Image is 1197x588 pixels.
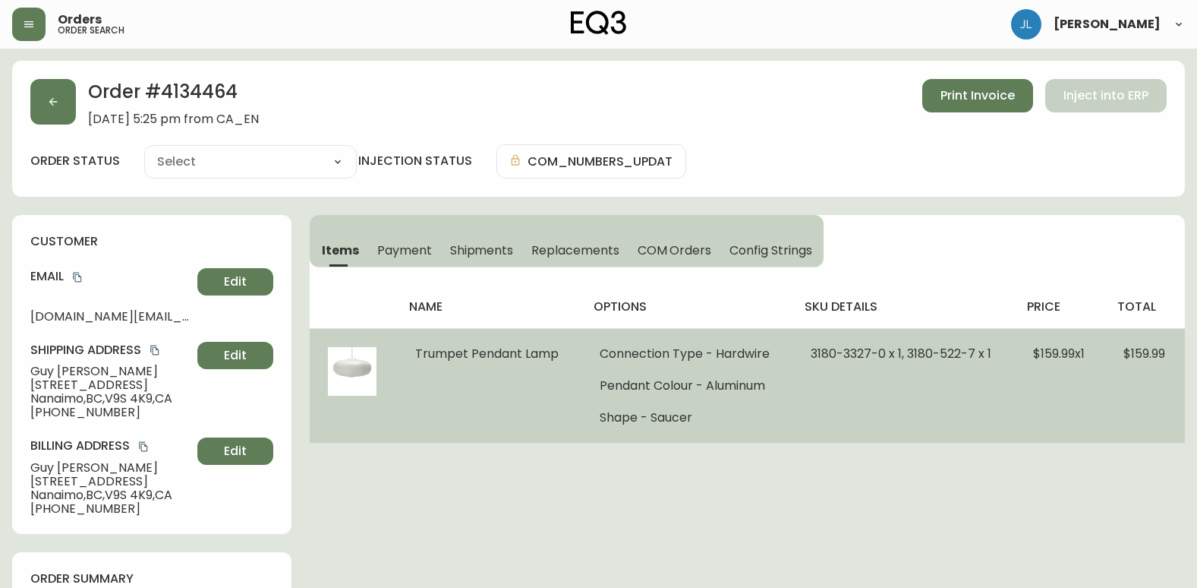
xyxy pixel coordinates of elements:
[450,242,514,258] span: Shipments
[30,365,191,378] span: Guy [PERSON_NAME]
[638,242,712,258] span: COM Orders
[30,475,191,488] span: [STREET_ADDRESS]
[30,461,191,475] span: Guy [PERSON_NAME]
[30,406,191,419] span: [PHONE_NUMBER]
[70,270,85,285] button: copy
[197,438,273,465] button: Edit
[1027,299,1093,315] h4: price
[30,502,191,516] span: [PHONE_NUMBER]
[600,347,774,361] li: Connection Type - Hardwire
[531,242,619,258] span: Replacements
[30,392,191,406] span: Nanaimo , BC , V9S 4K9 , CA
[197,342,273,369] button: Edit
[811,345,991,362] span: 3180-3327-0 x 1, 3180-522-7 x 1
[571,11,627,35] img: logo
[1123,345,1165,362] span: $159.99
[224,347,247,364] span: Edit
[88,79,259,112] h2: Order # 4134464
[1011,9,1041,40] img: 1c9c23e2a847dab86f8017579b61559c
[30,268,191,285] h4: Email
[805,299,1003,315] h4: sku details
[377,242,432,258] span: Payment
[30,571,273,587] h4: order summary
[415,345,559,362] span: Trumpet Pendant Lamp
[30,438,191,454] h4: Billing Address
[600,379,774,393] li: Pendant Colour - Aluminum
[358,153,472,169] h4: injection status
[30,153,120,169] label: order status
[30,310,191,324] span: [DOMAIN_NAME][EMAIL_ADDRESS][PERSON_NAME][DOMAIN_NAME]
[600,411,774,425] li: Shape - Saucer
[594,299,780,315] h4: options
[197,268,273,296] button: Edit
[1117,299,1173,315] h4: total
[147,343,162,358] button: copy
[922,79,1033,112] button: Print Invoice
[224,273,247,290] span: Edit
[30,342,191,359] h4: Shipping Address
[1054,18,1161,30] span: [PERSON_NAME]
[729,242,811,258] span: Config Strings
[88,112,259,126] span: [DATE] 5:25 pm from CA_EN
[136,439,151,454] button: copy
[328,347,376,396] img: 49fea0d2-254a-4ca8-bf1e-229d8095df32Optional[trumpet-saucer-pendant-lamp].jpg
[30,233,273,250] h4: customer
[30,488,191,502] span: Nanaimo , BC , V9S 4K9 , CA
[224,443,247,460] span: Edit
[30,378,191,392] span: [STREET_ADDRESS]
[1033,345,1085,362] span: $159.99 x 1
[58,14,102,26] span: Orders
[940,87,1015,104] span: Print Invoice
[409,299,569,315] h4: name
[58,26,124,35] h5: order search
[322,242,359,258] span: Items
